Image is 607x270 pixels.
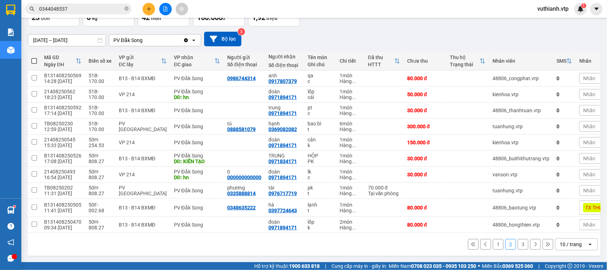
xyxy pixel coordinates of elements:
div: t [308,126,332,132]
span: copyright [568,264,573,269]
div: 70.000 đ [368,185,400,191]
div: cản [308,137,332,142]
span: Nhãn [583,92,595,97]
span: Nhãn [583,188,595,193]
div: Hàng thông thường [340,208,361,213]
span: món [151,15,161,21]
span: Nhãn [583,76,595,81]
div: 50H-808.27 [89,169,112,180]
div: pt [308,105,332,110]
div: c [308,78,332,84]
button: plus [143,3,155,15]
div: Hàng thông thường [340,191,361,196]
span: ⚪️ [478,265,480,268]
div: SMS [557,58,566,64]
div: 0 [557,172,572,177]
div: ĐC giao [174,62,214,67]
div: 21408250545 [44,137,81,142]
span: message [7,255,14,262]
div: VP 214 [119,92,167,97]
span: triệu [266,15,277,21]
svg: Clear value [183,37,189,43]
img: warehouse-icon [7,46,15,54]
span: Cung cấp máy in - giấy in: [331,262,387,270]
div: Đã thu [368,54,394,60]
svg: open [587,242,593,247]
div: 0 [227,169,261,175]
div: 0 [557,124,572,129]
span: Hỗ trợ kỹ thuật: [254,262,320,270]
span: ... [352,208,356,213]
span: Nơi gửi: [7,50,15,60]
span: caret-down [593,6,600,12]
span: đơn [41,15,50,21]
div: đoàn [268,169,300,175]
span: ... [352,191,356,196]
div: 21408250562 [44,89,81,94]
div: 50.000 đ [407,92,443,97]
div: Hàng thông thường [340,175,361,180]
span: 160.000 [197,13,223,22]
div: PV Đắk Song [174,76,220,81]
div: c [308,110,332,116]
div: 000000000000 [227,175,261,180]
span: file-add [163,6,168,11]
div: PV Đắk Song [113,37,143,44]
button: aim [176,3,188,15]
div: VP 214 [119,140,167,145]
div: 300.000 đ [407,124,443,129]
div: 0888581079 [227,126,256,132]
div: 51B-170.00 [89,89,112,100]
span: ... [352,175,356,180]
th: Toggle SortBy [115,52,170,71]
input: Select a date range. [28,35,106,46]
span: 1 [582,3,585,8]
th: Toggle SortBy [364,52,404,71]
button: 2 [505,239,516,250]
span: | [325,262,326,270]
div: 1 món [340,73,361,78]
div: Hàng thông thường [340,142,361,148]
span: close-circle [124,6,129,12]
span: vuthianh.vtp [532,4,574,13]
span: ... [352,126,356,132]
div: 0 [557,76,572,81]
span: Nhãn [583,222,595,228]
div: B131408250592 [44,105,81,110]
span: TX THU [585,204,602,211]
div: 17:14 [DATE] [44,110,81,116]
div: PV Đắk Song [174,89,220,94]
span: Nhãn [583,108,595,113]
div: 1 món [340,137,361,142]
span: ... [352,159,356,164]
div: tuanhung.vtp [492,124,549,129]
span: notification [7,239,14,246]
div: t [308,208,332,213]
div: 0971894171 [268,110,297,116]
div: PK [308,159,332,164]
div: ĐC lấy [119,62,161,67]
div: TRUNG [268,153,300,159]
div: B13 - B14 BXMĐ [119,222,167,228]
div: Ghi chú [308,62,332,67]
div: 30.000 đ [407,108,443,113]
div: 80.000 đ [407,76,443,81]
div: 15:33 [DATE] [44,142,81,148]
div: 50H-254.53 [89,137,112,148]
div: tuanhung.vtp [492,188,549,193]
div: Chi tiết [340,58,361,64]
div: 14:28 [DATE] [44,78,81,84]
div: 48806_congphat.vtp [492,76,549,81]
div: PV [GEOGRAPHIC_DATA] [119,121,167,132]
div: 11:31 [DATE] [44,191,81,196]
span: | [538,262,539,270]
div: 0971894171 [268,94,297,100]
div: Người gửi [227,54,261,60]
div: 51B-170.00 [89,73,112,84]
div: 1 món [340,202,361,208]
div: vanson.vtp [492,172,549,177]
strong: CÔNG TY TNHH [GEOGRAPHIC_DATA] 214 QL13 - P.26 - Q.BÌNH THẠNH - TP HCM 1900888606 [18,11,58,38]
div: 48806_thanhtuan.vtp [492,108,549,113]
div: TB08250202 [44,185,81,191]
div: 21408250493 [44,169,81,175]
